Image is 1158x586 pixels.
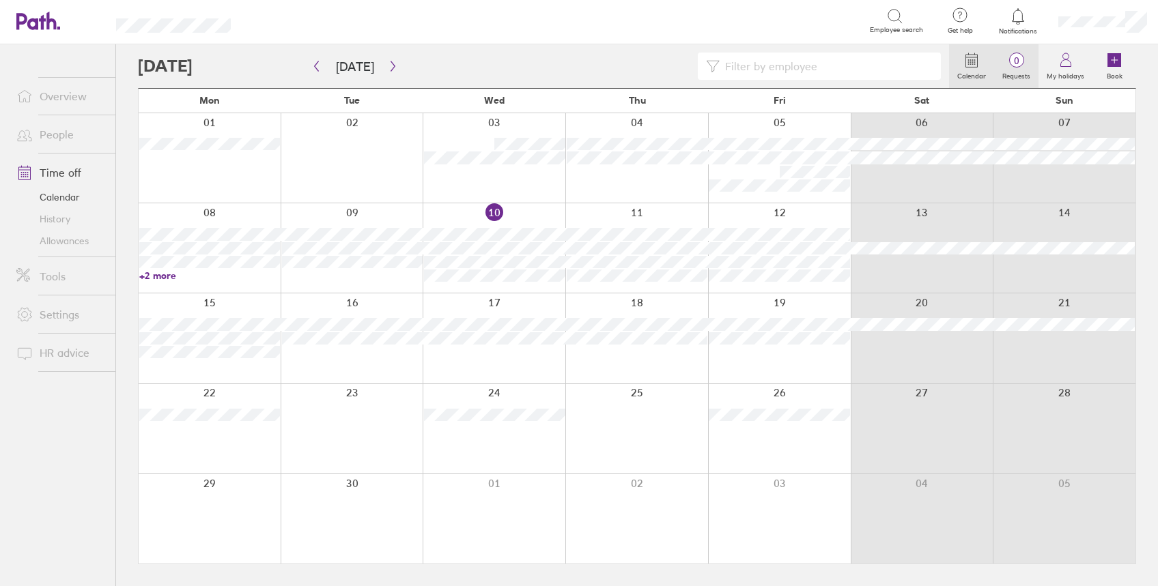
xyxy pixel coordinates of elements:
span: 0 [994,55,1039,66]
span: Thu [629,95,646,106]
a: Tools [5,263,115,290]
a: Settings [5,301,115,328]
div: Search [268,14,302,27]
span: Mon [199,95,220,106]
a: HR advice [5,339,115,366]
span: Sun [1056,95,1073,106]
a: Calendar [5,186,115,208]
a: +2 more [139,269,281,282]
a: Time off [5,159,115,186]
a: My holidays [1039,44,1092,88]
span: Tue [344,95,360,106]
label: Book [1099,68,1131,80]
button: [DATE] [325,55,385,78]
a: Calendar [949,44,994,88]
a: Allowances [5,230,115,252]
label: Calendar [949,68,994,80]
span: Notifications [996,27,1041,35]
span: Get help [938,27,983,35]
a: 0Requests [994,44,1039,88]
input: Filter by employee [720,53,933,79]
span: Wed [484,95,505,106]
span: Fri [774,95,786,106]
a: History [5,208,115,230]
a: Notifications [996,7,1041,35]
span: Employee search [870,26,923,34]
a: Overview [5,83,115,110]
span: Sat [914,95,929,106]
a: Book [1092,44,1136,88]
label: My holidays [1039,68,1092,80]
a: People [5,121,115,148]
label: Requests [994,68,1039,80]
